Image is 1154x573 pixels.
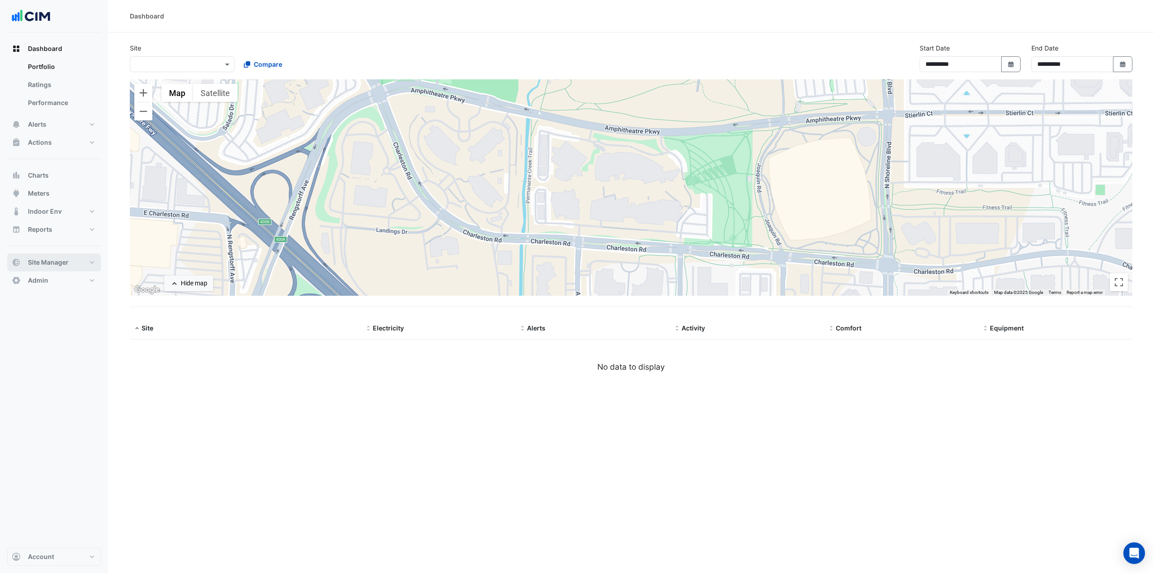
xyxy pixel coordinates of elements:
[130,361,1132,373] div: No data to display
[134,84,152,102] button: Zoom in
[12,225,21,234] app-icon: Reports
[920,43,950,53] label: Start Date
[21,94,101,112] a: Performance
[21,58,101,76] a: Portfolio
[12,138,21,147] app-icon: Actions
[1119,60,1127,68] fa-icon: Select Date
[21,76,101,94] a: Ratings
[1031,43,1058,53] label: End Date
[28,189,50,198] span: Meters
[12,207,21,216] app-icon: Indoor Env
[7,58,101,115] div: Dashboard
[193,84,238,102] button: Show satellite imagery
[161,84,193,102] button: Show street map
[28,225,52,234] span: Reports
[373,324,404,332] span: Electricity
[142,324,153,332] span: Site
[7,184,101,202] button: Meters
[7,271,101,289] button: Admin
[12,276,21,285] app-icon: Admin
[1123,542,1145,564] div: Open Intercom Messenger
[238,56,288,72] button: Compare
[132,284,162,296] a: Open this area in Google Maps (opens a new window)
[12,189,21,198] app-icon: Meters
[12,258,21,267] app-icon: Site Manager
[181,279,207,288] div: Hide map
[28,44,62,53] span: Dashboard
[11,7,51,25] img: Company Logo
[28,258,69,267] span: Site Manager
[254,60,282,69] span: Compare
[1049,290,1061,295] a: Terms (opens in new tab)
[130,11,164,21] div: Dashboard
[7,220,101,238] button: Reports
[28,171,49,180] span: Charts
[1067,290,1103,295] a: Report a map error
[7,253,101,271] button: Site Manager
[134,102,152,120] button: Zoom out
[28,276,48,285] span: Admin
[994,290,1043,295] span: Map data ©2025 Google
[7,115,101,133] button: Alerts
[1110,273,1128,291] button: Toggle fullscreen view
[28,120,46,129] span: Alerts
[950,289,989,296] button: Keyboard shortcuts
[1007,60,1015,68] fa-icon: Select Date
[7,40,101,58] button: Dashboard
[132,284,162,296] img: Google
[7,166,101,184] button: Charts
[7,133,101,151] button: Actions
[28,207,62,216] span: Indoor Env
[682,324,705,332] span: Activity
[7,548,101,566] button: Account
[28,138,52,147] span: Actions
[164,275,213,291] button: Hide map
[12,120,21,129] app-icon: Alerts
[130,43,141,53] label: Site
[7,202,101,220] button: Indoor Env
[12,171,21,180] app-icon: Charts
[527,324,545,332] span: Alerts
[990,324,1024,332] span: Equipment
[28,552,54,561] span: Account
[836,324,861,332] span: Comfort
[12,44,21,53] app-icon: Dashboard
